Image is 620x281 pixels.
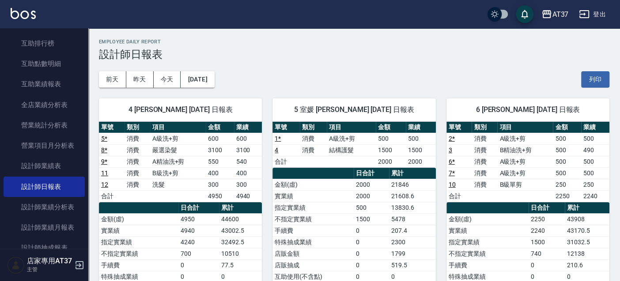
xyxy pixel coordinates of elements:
[178,259,219,271] td: 0
[553,144,581,156] td: 500
[472,122,497,133] th: 類別
[354,248,389,259] td: 0
[272,122,435,168] table: a dense table
[354,179,389,190] td: 2000
[497,156,553,167] td: A級洗+剪
[27,257,72,266] h5: 店家專用AT37
[354,236,389,248] td: 0
[354,202,389,213] td: 500
[150,133,206,144] td: A級洗+剪
[99,48,609,61] h3: 設計師日報表
[327,144,376,156] td: 結構護髮
[206,167,234,179] td: 400
[406,144,436,156] td: 1500
[553,190,581,202] td: 2250
[389,168,435,179] th: 累計
[446,122,472,133] th: 單號
[538,5,572,23] button: AT37
[529,236,565,248] td: 1500
[529,225,565,236] td: 2240
[449,146,452,154] a: 3
[206,133,234,144] td: 600
[272,202,353,213] td: 指定實業績
[99,236,178,248] td: 指定實業績
[406,156,436,167] td: 2000
[7,256,25,274] img: Person
[150,144,206,156] td: 嚴選染髮
[529,202,565,214] th: 日合計
[354,259,389,271] td: 0
[497,179,553,190] td: B級單剪
[446,259,529,271] td: 手續費
[581,133,609,144] td: 500
[272,259,353,271] td: 店販抽成
[497,144,553,156] td: B精油洗+剪
[389,236,435,248] td: 2300
[272,248,353,259] td: 店販金額
[178,225,219,236] td: 4940
[581,190,609,202] td: 2240
[234,156,262,167] td: 540
[497,122,553,133] th: 項目
[219,236,262,248] td: 32492.5
[581,156,609,167] td: 500
[553,156,581,167] td: 500
[581,144,609,156] td: 490
[99,225,178,236] td: 實業績
[581,179,609,190] td: 250
[565,236,609,248] td: 31032.5
[150,179,206,190] td: 洗髮
[472,167,497,179] td: 消費
[565,248,609,259] td: 12138
[389,179,435,190] td: 21846
[125,156,150,167] td: 消費
[449,181,456,188] a: 10
[446,248,529,259] td: 不指定實業績
[99,213,178,225] td: 金額(虛)
[552,9,568,20] div: AT37
[101,181,108,188] a: 12
[529,248,565,259] td: 740
[99,122,125,133] th: 單號
[272,122,299,133] th: 單號
[565,213,609,225] td: 43908
[272,213,353,225] td: 不指定實業績
[206,156,234,167] td: 550
[354,190,389,202] td: 2000
[27,266,72,273] p: 主管
[389,248,435,259] td: 1799
[101,169,108,177] a: 11
[11,8,36,19] img: Logo
[219,202,262,214] th: 累計
[206,190,234,202] td: 4950
[581,167,609,179] td: 500
[206,179,234,190] td: 300
[110,105,251,114] span: 4 [PERSON_NAME] [DATE] 日報表
[553,122,581,133] th: 金額
[178,202,219,214] th: 日合計
[125,167,150,179] td: 消費
[497,167,553,179] td: A級洗+剪
[376,133,406,144] td: 500
[272,179,353,190] td: 金額(虛)
[272,225,353,236] td: 手續費
[4,238,85,258] a: 設計師抽成報表
[4,177,85,197] a: 設計師日報表
[457,105,599,114] span: 6 [PERSON_NAME] [DATE] 日報表
[406,133,436,144] td: 500
[300,133,327,144] td: 消費
[376,122,406,133] th: 金額
[529,213,565,225] td: 2250
[516,5,533,23] button: save
[389,190,435,202] td: 21608.6
[446,190,472,202] td: 合計
[389,225,435,236] td: 207.4
[446,236,529,248] td: 指定實業績
[99,71,126,88] button: 前天
[472,133,497,144] td: 消費
[354,213,389,225] td: 1500
[446,213,529,225] td: 金額(虛)
[234,190,262,202] td: 4940
[178,213,219,225] td: 4950
[219,248,262,259] td: 10510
